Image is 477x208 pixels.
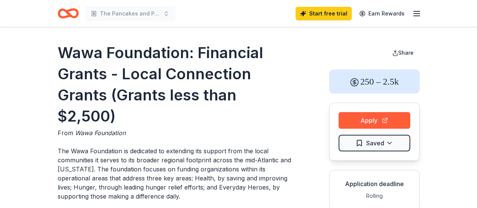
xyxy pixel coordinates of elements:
[85,6,175,21] button: The Pancakes and PJs Project
[329,69,420,94] div: 250 – 2.5k
[398,49,414,56] span: Share
[75,129,126,137] span: Wawa Foundation
[58,128,293,137] div: From
[366,138,384,148] span: Saved
[296,7,352,20] a: Start free trial
[58,146,293,201] p: The Wawa Foundation is dedicated to extending its support from the local communities it serves to...
[386,45,420,60] button: Share
[339,135,410,151] button: Saved
[355,7,409,20] a: Earn Rewards
[100,9,160,18] span: The Pancakes and PJs Project
[339,112,410,129] button: Apply
[336,179,413,188] div: Application deadline
[58,42,293,127] h1: Wawa Foundation: Financial Grants - Local Connection Grants (Grants less than $2,500)
[336,191,413,200] div: Rolling
[58,5,79,22] a: Home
